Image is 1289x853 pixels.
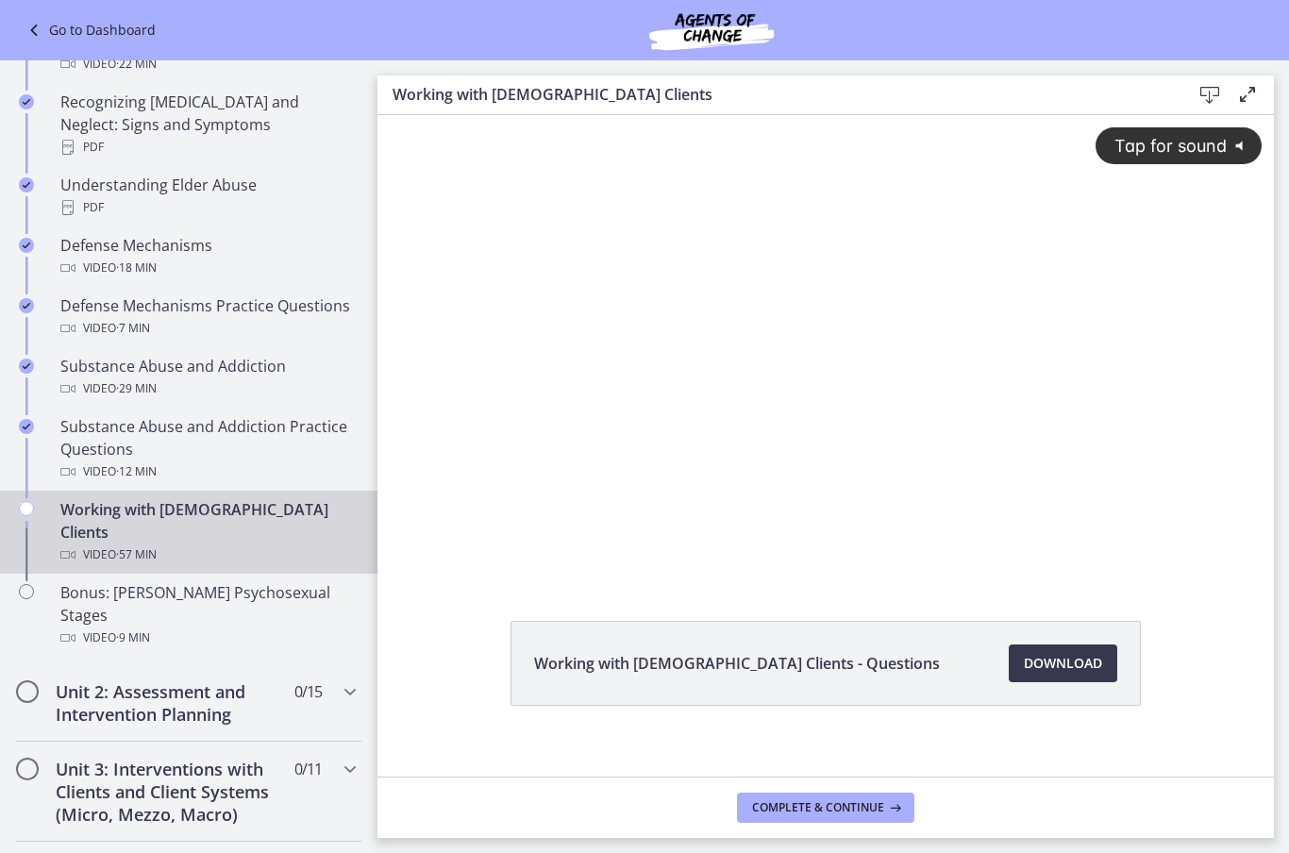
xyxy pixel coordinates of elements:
[19,238,34,253] i: Completed
[60,581,355,649] div: Bonus: [PERSON_NAME] Psychosexual Stages
[60,136,355,159] div: PDF
[19,177,34,192] i: Completed
[294,680,322,703] span: 0 / 15
[377,115,1274,577] iframe: Video Lesson
[60,355,355,400] div: Substance Abuse and Addiction
[60,53,355,75] div: Video
[60,377,355,400] div: Video
[116,53,157,75] span: · 22 min
[19,298,34,313] i: Completed
[19,419,34,434] i: Completed
[116,627,150,649] span: · 9 min
[116,544,157,566] span: · 57 min
[116,257,157,279] span: · 18 min
[116,377,157,400] span: · 29 min
[60,627,355,649] div: Video
[60,196,355,219] div: PDF
[60,174,355,219] div: Understanding Elder Abuse
[60,544,355,566] div: Video
[534,652,940,675] span: Working with [DEMOGRAPHIC_DATA] Clients - Questions
[752,800,884,815] span: Complete & continue
[19,359,34,374] i: Completed
[598,8,825,53] img: Agents of Change Social Work Test Prep
[60,257,355,279] div: Video
[56,680,286,726] h2: Unit 2: Assessment and Intervention Planning
[1024,652,1102,675] span: Download
[60,294,355,340] div: Defense Mechanisms Practice Questions
[60,415,355,483] div: Substance Abuse and Addiction Practice Questions
[19,94,34,109] i: Completed
[60,234,355,279] div: Defense Mechanisms
[1009,644,1117,682] a: Download
[56,758,286,826] h2: Unit 3: Interventions with Clients and Client Systems (Micro, Mezzo, Macro)
[393,83,1161,106] h3: Working with [DEMOGRAPHIC_DATA] Clients
[737,793,914,823] button: Complete & continue
[116,317,150,340] span: · 7 min
[60,498,355,566] div: Working with [DEMOGRAPHIC_DATA] Clients
[116,460,157,483] span: · 12 min
[60,91,355,159] div: Recognizing [MEDICAL_DATA] and Neglect: Signs and Symptoms
[60,460,355,483] div: Video
[294,758,322,780] span: 0 / 11
[60,317,355,340] div: Video
[23,19,156,42] a: Go to Dashboard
